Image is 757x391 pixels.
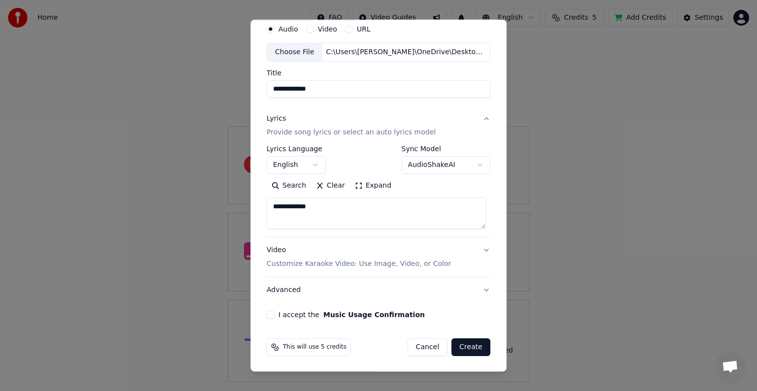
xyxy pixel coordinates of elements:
[322,47,490,57] div: C:\Users\[PERSON_NAME]\OneDrive\Desktop\[DATE] song\[DEMOGRAPHIC_DATA]mp3
[350,178,396,194] button: Expand
[267,259,451,269] p: Customize Karaoke Video: Use Image, Video, or Color
[323,311,425,318] button: I accept the
[267,245,451,269] div: Video
[278,26,298,33] label: Audio
[267,69,490,76] label: Title
[267,128,436,137] p: Provide song lyrics or select an auto lyrics model
[408,338,447,356] button: Cancel
[267,145,326,152] label: Lyrics Language
[267,178,311,194] button: Search
[402,145,490,152] label: Sync Model
[311,178,350,194] button: Clear
[267,114,286,124] div: Lyrics
[267,43,322,61] div: Choose File
[283,343,346,351] span: This will use 5 credits
[357,26,371,33] label: URL
[267,106,490,145] button: LyricsProvide song lyrics or select an auto lyrics model
[267,237,490,277] button: VideoCustomize Karaoke Video: Use Image, Video, or Color
[451,338,490,356] button: Create
[267,145,490,237] div: LyricsProvide song lyrics or select an auto lyrics model
[318,26,337,33] label: Video
[267,277,490,303] button: Advanced
[278,311,425,318] label: I accept the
